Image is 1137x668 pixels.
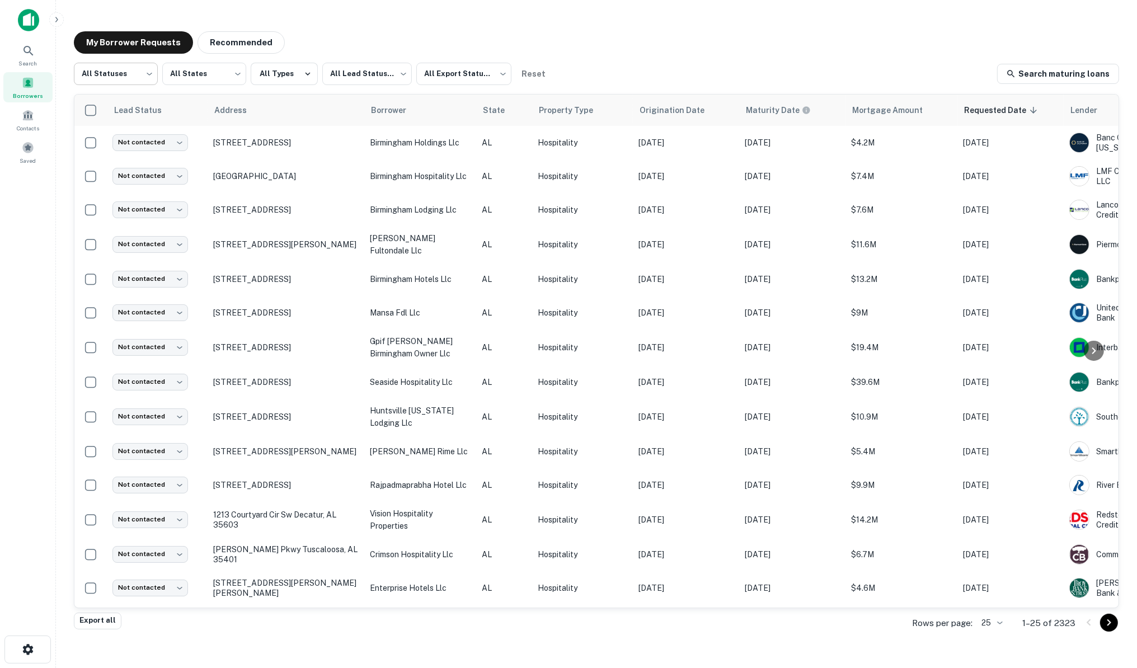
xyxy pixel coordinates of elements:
p: [STREET_ADDRESS][PERSON_NAME] [213,446,359,457]
p: $11.6M [851,238,952,251]
p: Hospitality [538,548,627,561]
p: [DATE] [638,582,734,594]
div: Not contacted [112,134,188,150]
a: Saved [3,137,53,167]
p: $9M [851,307,952,319]
p: [DATE] [745,204,840,216]
img: picture [1070,338,1089,357]
p: [DATE] [963,376,1058,388]
p: Hospitality [538,445,627,458]
p: [GEOGRAPHIC_DATA] [213,171,359,181]
p: Hospitality [538,582,627,594]
p: Hospitality [538,204,627,216]
p: [DATE] [963,341,1058,354]
p: [DATE] [638,273,734,285]
p: birmingham hospitality llc [370,170,471,182]
div: All States [162,59,246,88]
p: gpif [PERSON_NAME] birmingham owner llc [370,335,471,360]
div: Not contacted [112,201,188,218]
span: Borrowers [13,91,43,100]
p: 1213 Courtyard Cir Sw Decatur, AL 35603 [213,510,359,530]
img: picture [1070,442,1089,461]
p: [STREET_ADDRESS] [213,342,359,352]
p: $7.4M [851,170,952,182]
p: [DATE] [963,170,1058,182]
a: Search [3,40,53,70]
button: All Types [251,63,318,85]
div: Not contacted [112,477,188,493]
p: [DATE] [638,341,734,354]
p: [DATE] [745,514,840,526]
span: Lender [1070,104,1112,117]
span: Property Type [539,104,608,117]
img: picture [1070,578,1089,598]
span: Requested Date [964,104,1041,117]
p: rajpadmaprabha hotel llc [370,479,471,491]
p: [DATE] [745,170,840,182]
th: Address [208,95,364,126]
p: [DATE] [745,307,840,319]
p: [DATE] [745,238,840,251]
div: 25 [977,615,1004,631]
div: Chat Widget [1081,543,1137,596]
p: [DATE] [745,445,840,458]
img: picture [1070,545,1089,564]
img: picture [1070,476,1089,495]
p: [PERSON_NAME] rime llc [370,445,471,458]
div: Contacts [3,105,53,135]
p: [DATE] [745,582,840,594]
p: AL [482,445,527,458]
p: [DATE] [963,204,1058,216]
p: Hospitality [538,341,627,354]
p: [DATE] [963,582,1058,594]
p: [DATE] [963,273,1058,285]
p: $13.2M [851,273,952,285]
p: [DATE] [963,479,1058,491]
p: AL [482,479,527,491]
div: Not contacted [112,374,188,390]
div: All Export Statuses [416,59,511,88]
p: [DATE] [638,411,734,423]
div: Not contacted [112,271,188,287]
p: [STREET_ADDRESS] [213,274,359,284]
div: Not contacted [112,511,188,528]
div: Not contacted [112,580,188,596]
p: [STREET_ADDRESS] [213,480,359,490]
span: Contacts [17,124,39,133]
p: [DATE] [638,376,734,388]
button: Recommended [198,31,285,54]
p: mansa fdl llc [370,307,471,319]
p: [DATE] [963,307,1058,319]
p: [DATE] [745,411,840,423]
th: State [476,95,532,126]
span: State [483,104,519,117]
p: [DATE] [638,445,734,458]
button: Reset [516,63,552,85]
th: Mortgage Amount [845,95,957,126]
p: [STREET_ADDRESS] [213,138,359,148]
p: birmingham holdings llc [370,137,471,149]
div: Borrowers [3,72,53,102]
span: Search [19,59,37,68]
div: Not contacted [112,304,188,321]
div: Maturity dates displayed may be estimated. Please contact the lender for the most accurate maturi... [746,104,811,116]
p: $9.9M [851,479,952,491]
p: Hospitality [538,307,627,319]
p: AL [482,341,527,354]
div: Not contacted [112,443,188,459]
p: vision hospitality properties [370,507,471,532]
p: $4.2M [851,137,952,149]
p: Hospitality [538,170,627,182]
p: Rows per page: [912,617,972,630]
p: $7.6M [851,204,952,216]
p: Hospitality [538,376,627,388]
h6: Maturity Date [746,104,800,116]
p: [DATE] [745,341,840,354]
p: Hospitality [538,479,627,491]
th: Maturity dates displayed may be estimated. Please contact the lender for the most accurate maturi... [739,95,845,126]
th: Lead Status [107,95,208,126]
button: Export all [74,613,121,629]
p: [DATE] [638,238,734,251]
img: picture [1070,270,1089,289]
